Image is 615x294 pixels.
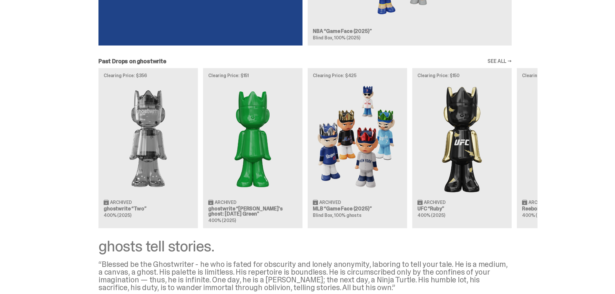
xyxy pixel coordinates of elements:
[308,68,407,228] a: Clearing Price: $425 Game Face (2025) Archived
[417,206,507,211] h3: UFC “Ruby”
[528,200,550,205] span: Archived
[313,212,333,218] span: Blind Box,
[522,83,611,194] img: Court Victory
[334,212,361,218] span: 100% ghosts
[313,73,402,78] p: Clearing Price: $425
[98,68,198,228] a: Clearing Price: $356 Two Archived
[522,206,611,211] h3: Reebok “Court Victory”
[522,73,611,78] p: Clearing Price: $100
[313,83,402,194] img: Game Face (2025)
[424,200,446,205] span: Archived
[104,212,131,218] span: 400% (2025)
[208,83,297,194] img: Schrödinger's ghost: Sunday Green
[319,200,341,205] span: Archived
[313,29,507,34] h3: NBA “Game Face (2025)”
[417,73,507,78] p: Clearing Price: $150
[98,58,166,64] h2: Past Drops on ghostwrite
[487,59,512,64] a: SEE ALL →
[522,212,549,218] span: 400% (2025)
[104,73,193,78] p: Clearing Price: $356
[313,35,333,41] span: Blind Box,
[313,206,402,211] h3: MLB “Game Face (2025)”
[110,200,132,205] span: Archived
[208,218,236,223] span: 400% (2025)
[208,206,297,217] h3: ghostwrite “[PERSON_NAME]'s ghost: [DATE] Green”
[98,238,512,254] div: ghosts tell stories.
[412,68,512,228] a: Clearing Price: $150 Ruby Archived
[104,206,193,211] h3: ghostwrite “Two”
[104,83,193,194] img: Two
[203,68,302,228] a: Clearing Price: $151 Schrödinger's ghost: Sunday Green Archived
[417,212,445,218] span: 400% (2025)
[334,35,360,41] span: 100% (2025)
[417,83,507,194] img: Ruby
[215,200,236,205] span: Archived
[208,73,297,78] p: Clearing Price: $151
